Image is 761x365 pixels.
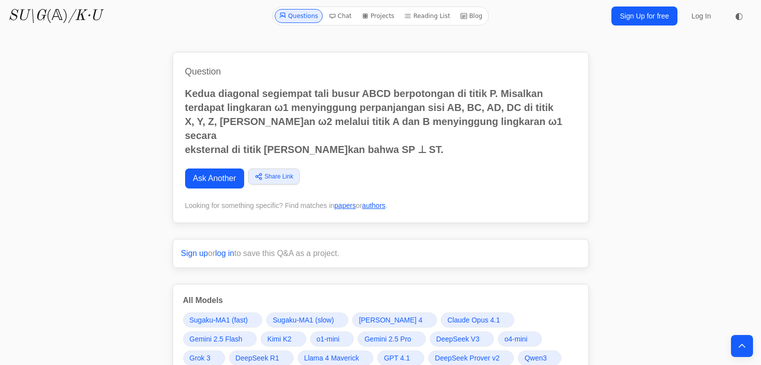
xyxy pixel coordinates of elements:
[8,7,102,25] a: SU\G(𝔸)/K·U
[183,294,578,306] h3: All Models
[190,353,211,363] span: Grok 3
[265,172,293,181] span: Share Link
[430,331,494,346] a: DeepSeek V3
[504,334,527,344] span: o4-mini
[364,334,411,344] span: Gemini 2.5 Pro
[183,312,263,327] a: Sugaku-MA1 (fast)
[731,335,753,357] button: Back to top
[310,331,354,346] a: o1-mini
[68,8,102,23] i: /K·U
[334,201,356,209] a: papers
[735,11,743,20] span: ◐
[435,353,499,363] span: DeepSeek Prover v2
[185,64,576,78] h1: Question
[185,168,244,188] a: Ask Another
[181,247,580,259] p: or to save this Q&A as a project.
[275,9,323,23] a: Questions
[685,7,717,25] a: Log In
[185,200,576,210] div: Looking for something specific? Find matches in or .
[266,312,348,327] a: Sugaku-MA1 (slow)
[524,353,546,363] span: Qwen3
[325,9,356,23] a: Chat
[304,353,359,363] span: Llama 4 Maverick
[611,6,677,25] a: Sign Up for free
[359,315,422,325] span: [PERSON_NAME] 4
[352,312,437,327] a: [PERSON_NAME] 4
[729,6,749,26] button: ◐
[181,249,208,257] a: Sign up
[358,9,398,23] a: Projects
[362,201,386,209] a: authors
[261,331,306,346] a: Kimi K2
[183,331,257,346] a: Gemini 2.5 Flash
[456,9,487,23] a: Blog
[400,9,454,23] a: Reading List
[190,315,248,325] span: Sugaku-MA1 (fast)
[317,334,340,344] span: o1-mini
[447,315,500,325] span: Claude Opus 4.1
[273,315,334,325] span: Sugaku-MA1 (slow)
[358,331,425,346] a: Gemini 2.5 Pro
[190,334,243,344] span: Gemini 2.5 Flash
[441,312,514,327] a: Claude Opus 4.1
[215,249,234,257] a: log in
[384,353,410,363] span: GPT 4.1
[236,353,279,363] span: DeepSeek R1
[498,331,542,346] a: o4-mini
[185,86,576,156] p: Kedua diagonal segiempat tali busur ABCD berpotongan di titik P. Misalkan terdapat lingkaran ω1 m...
[8,8,46,23] i: SU\G
[436,334,479,344] span: DeepSeek V3
[267,334,291,344] span: Kimi K2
